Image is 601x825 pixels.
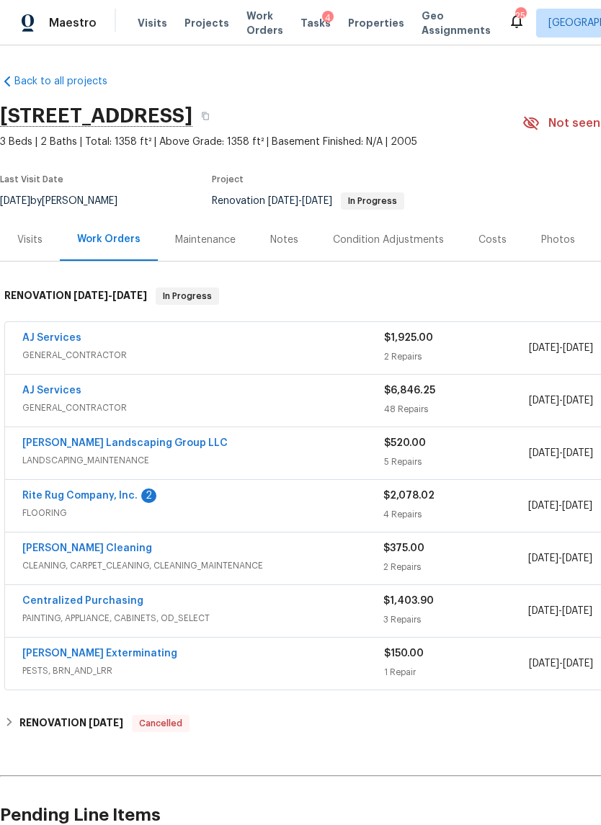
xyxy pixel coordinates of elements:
span: $1,925.00 [384,333,433,343]
span: $375.00 [383,543,424,553]
span: Project [212,175,244,184]
span: GENERAL_CONTRACTOR [22,401,384,415]
span: LANDSCAPING_MAINTENANCE [22,453,384,468]
div: 4 Repairs [383,507,527,522]
span: $1,403.90 [383,596,434,606]
span: [DATE] [112,290,147,300]
span: [DATE] [529,396,559,406]
span: $150.00 [384,648,424,659]
span: PESTS, BRN_AND_LRR [22,664,384,678]
span: - [529,341,593,355]
a: [PERSON_NAME] Exterminating [22,648,177,659]
span: [DATE] [302,196,332,206]
span: [DATE] [563,343,593,353]
div: 4 [322,11,334,25]
button: Copy Address [192,103,218,129]
span: $2,078.02 [383,491,435,501]
span: [DATE] [528,606,558,616]
div: 2 Repairs [383,560,527,574]
span: $6,846.25 [384,385,435,396]
span: [DATE] [529,659,559,669]
span: [DATE] [528,553,558,563]
div: Costs [478,233,507,247]
span: - [529,446,593,460]
span: [DATE] [563,396,593,406]
span: CLEANING, CARPET_CLEANING, CLEANING_MAINTENANCE [22,558,383,573]
span: - [528,604,592,618]
span: - [528,499,592,513]
span: PAINTING, APPLIANCE, CABINETS, OD_SELECT [22,611,383,625]
span: [DATE] [562,606,592,616]
span: - [529,656,593,671]
div: 25 [515,9,525,23]
span: In Progress [157,289,218,303]
div: 48 Repairs [384,402,529,416]
span: Geo Assignments [422,9,491,37]
span: Renovation [212,196,404,206]
div: 1 Repair [384,665,529,679]
span: [DATE] [529,448,559,458]
span: - [74,290,147,300]
div: Maintenance [175,233,236,247]
div: 2 Repairs [384,349,529,364]
h6: RENOVATION [19,715,123,732]
span: [DATE] [562,553,592,563]
div: Work Orders [77,232,141,246]
div: 5 Repairs [384,455,529,469]
span: Visits [138,16,167,30]
span: [DATE] [563,448,593,458]
div: Visits [17,233,43,247]
span: - [528,551,592,566]
span: Maestro [49,16,97,30]
span: Work Orders [246,9,283,37]
span: - [529,393,593,408]
span: [DATE] [268,196,298,206]
span: - [268,196,332,206]
div: 3 Repairs [383,612,527,627]
div: Photos [541,233,575,247]
span: [DATE] [529,343,559,353]
span: Properties [348,16,404,30]
h6: RENOVATION [4,287,147,305]
span: Cancelled [133,716,188,731]
span: [DATE] [74,290,108,300]
span: [DATE] [563,659,593,669]
span: GENERAL_CONTRACTOR [22,348,384,362]
span: [DATE] [562,501,592,511]
a: [PERSON_NAME] Landscaping Group LLC [22,438,228,448]
span: [DATE] [89,718,123,728]
a: Centralized Purchasing [22,596,143,606]
a: [PERSON_NAME] Cleaning [22,543,152,553]
span: In Progress [342,197,403,205]
span: $520.00 [384,438,426,448]
span: FLOORING [22,506,383,520]
div: 2 [141,489,156,503]
a: Rite Rug Company, Inc. [22,491,138,501]
div: Condition Adjustments [333,233,444,247]
span: Projects [184,16,229,30]
div: Notes [270,233,298,247]
span: Tasks [300,18,331,28]
a: AJ Services [22,385,81,396]
span: [DATE] [528,501,558,511]
a: AJ Services [22,333,81,343]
